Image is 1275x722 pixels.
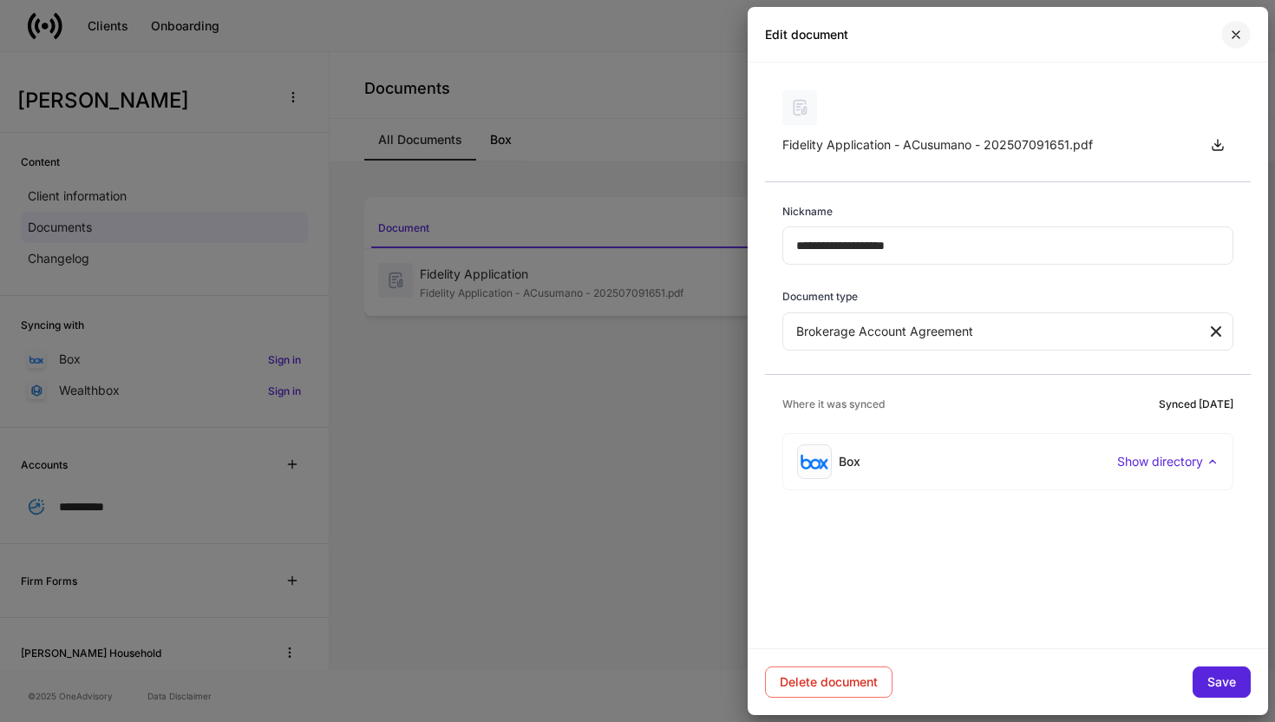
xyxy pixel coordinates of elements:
[765,26,848,43] h2: Edit document
[780,676,878,688] div: Delete document
[1207,676,1236,688] div: Save
[783,434,1232,489] div: BoxShow directory
[839,453,860,470] div: Box
[782,312,1206,351] div: Brokerage Account Agreement
[1193,666,1251,698] button: Save
[782,288,858,305] h6: Document type
[782,90,817,125] img: svg%3e
[782,136,1188,154] div: Fidelity Application - ACusumano - 202507091651.pdf
[1159,396,1233,412] h6: Synced [DATE]
[801,454,828,469] img: oYqM9ojoZLfzCHUefNbBcWHcyDPbQKagtYciMC8pFl3iZXy3dU33Uwy+706y+0q2uJ1ghNQf2OIHrSh50tUd9HaB5oMc62p0G...
[782,203,833,220] h6: Nickname
[782,396,885,412] h6: Where it was synced
[1117,453,1203,470] p: Show directory
[765,666,892,698] button: Delete document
